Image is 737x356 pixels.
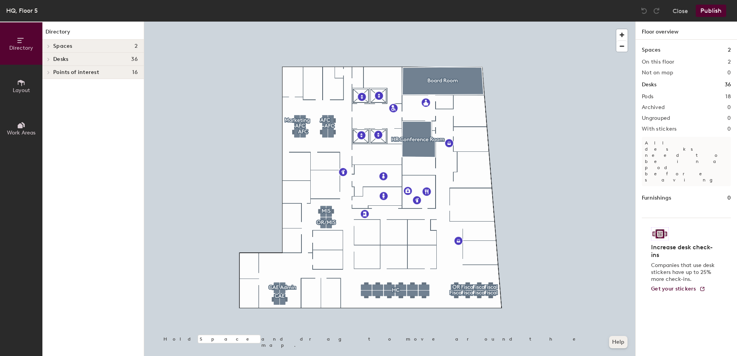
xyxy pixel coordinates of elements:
[9,45,33,51] span: Directory
[651,227,669,240] img: Sticker logo
[642,81,656,89] h1: Desks
[6,6,38,15] div: HQ, Floor 5
[13,87,30,94] span: Layout
[642,137,731,186] p: All desks need to be in a pod before saving
[651,262,717,283] p: Companies that use desk stickers have up to 25% more check-ins.
[53,69,99,76] span: Points of interest
[642,194,671,202] h1: Furnishings
[727,126,731,132] h2: 0
[7,129,35,136] span: Work Areas
[642,59,675,65] h2: On this floor
[42,28,144,40] h1: Directory
[725,94,731,100] h2: 18
[651,243,717,259] h4: Increase desk check-ins
[653,7,660,15] img: Redo
[696,5,726,17] button: Publish
[53,43,72,49] span: Spaces
[727,104,731,111] h2: 0
[651,285,696,292] span: Get your stickers
[725,81,731,89] h1: 36
[642,104,665,111] h2: Archived
[727,70,731,76] h2: 0
[609,336,628,348] button: Help
[673,5,688,17] button: Close
[135,43,138,49] span: 2
[131,56,138,62] span: 36
[727,194,731,202] h1: 0
[642,126,677,132] h2: With stickers
[642,70,673,76] h2: Not on map
[640,7,648,15] img: Undo
[53,56,68,62] span: Desks
[636,22,737,40] h1: Floor overview
[728,59,731,65] h2: 2
[642,115,670,121] h2: Ungrouped
[728,46,731,54] h1: 2
[727,115,731,121] h2: 0
[642,46,660,54] h1: Spaces
[651,286,705,292] a: Get your stickers
[132,69,138,76] span: 16
[642,94,653,100] h2: Pods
